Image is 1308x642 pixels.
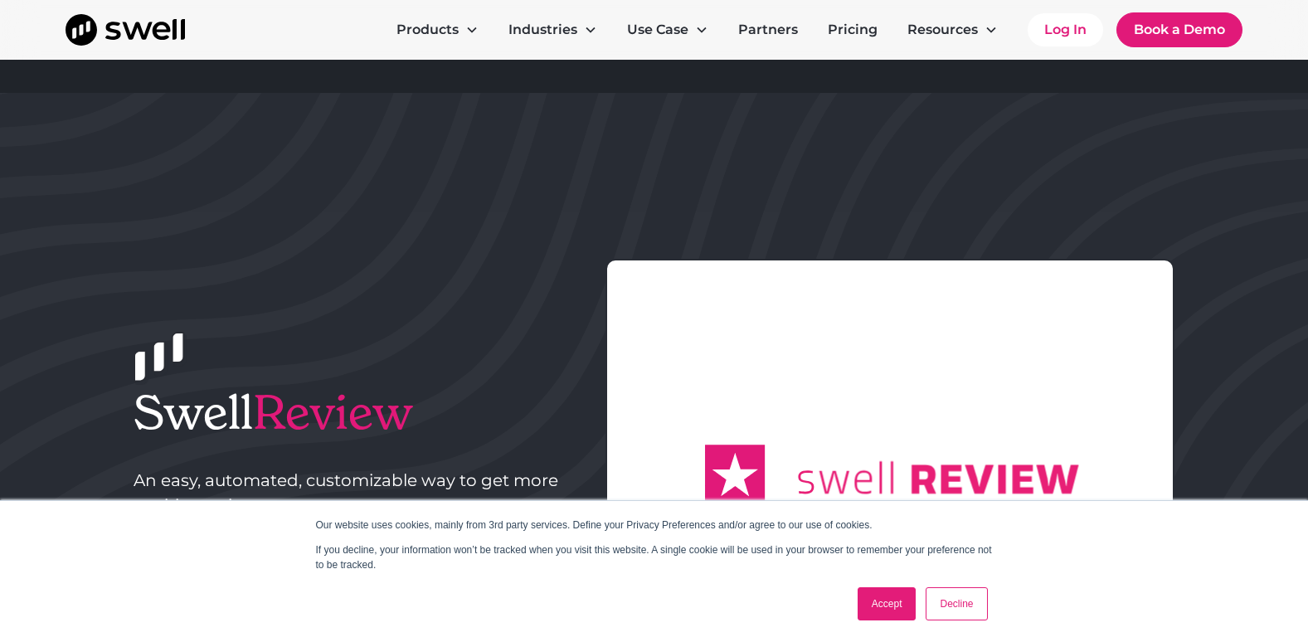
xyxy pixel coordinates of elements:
a: Log In [1028,13,1103,46]
div: Products [383,13,492,46]
span: Review [253,383,413,442]
a: Book a Demo [1116,12,1242,47]
p: If you decline, your information won’t be tracked when you visit this website. A single cookie wi... [316,542,993,572]
div: Use Case [614,13,722,46]
a: Accept [858,587,917,620]
div: Resources [894,13,1011,46]
g: swell [798,462,893,494]
h1: Swell [134,385,561,440]
div: Resources [907,20,978,40]
div: Industries [495,13,610,46]
p: Our website uses cookies, mainly from 3rd party services. Define your Privacy Preferences and/or ... [316,518,993,533]
a: Pricing [814,13,891,46]
div: Use Case [627,20,688,40]
div: Industries [508,20,577,40]
a: home [66,14,185,46]
div: Products [396,20,459,40]
a: Decline [926,587,987,620]
g: REVIEW [912,465,1079,494]
a: Partners [725,13,811,46]
p: An easy, automated, customizable way to get more positive reviews. [134,468,561,518]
